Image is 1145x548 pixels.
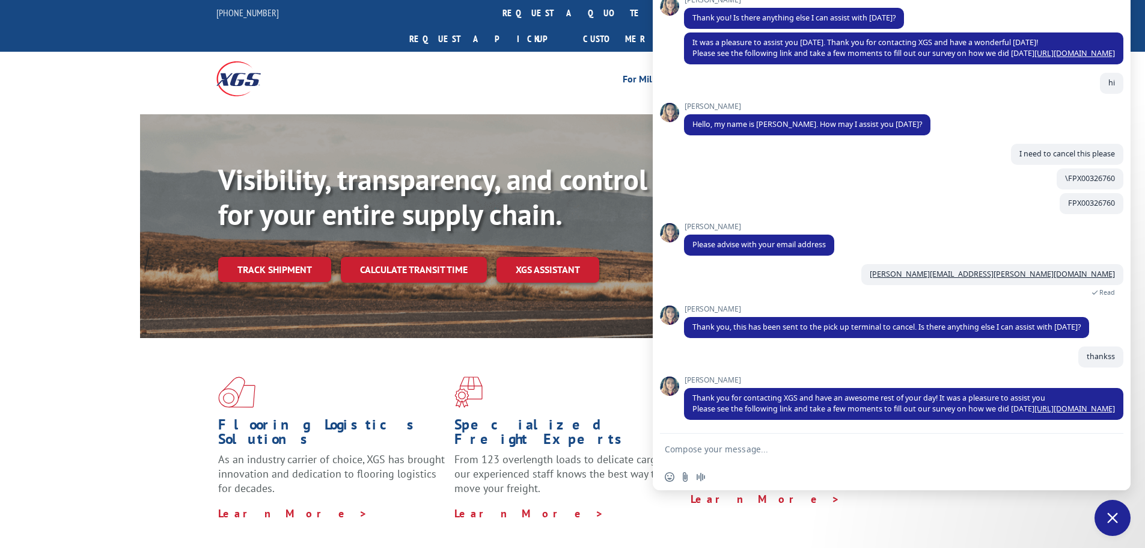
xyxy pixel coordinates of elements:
span: Thank you! Is there anything else I can assist with [DATE]? [692,13,896,23]
a: XGS ASSISTANT [496,257,599,283]
textarea: Compose your message... [665,444,1092,455]
a: [PHONE_NUMBER] [216,7,279,19]
span: Thank you, this has been sent to the pick up terminal to cancel. Is there anything else I can ass... [692,322,1081,332]
span: [PERSON_NAME] [684,376,1123,384]
h1: Specialized Freight Experts [454,417,682,452]
span: Hello, my name is [PERSON_NAME]. How may I assist you [DATE]? [692,119,922,129]
span: [PERSON_NAME] [684,223,834,231]
a: Request a pickup [400,26,574,52]
a: [URL][DOMAIN_NAME] [1034,404,1115,414]
a: Learn More > [218,506,368,520]
a: Track shipment [218,257,331,282]
a: For Mills [623,75,659,88]
b: Visibility, transparency, and control for your entire supply chain. [218,161,647,233]
a: Calculate transit time [341,257,487,283]
div: Close chat [1095,500,1131,536]
a: Learn More > [454,506,604,520]
span: I need to cancel this please [1019,149,1115,159]
span: thankss [1087,351,1115,362]
span: Audio message [696,472,706,482]
span: Thank you for contacting XGS and have an awesome rest of your day! It was a pleasure to assist yo... [692,393,1115,414]
span: Insert an emoji [665,472,674,482]
span: [PERSON_NAME] [684,102,930,111]
span: Send a file [680,472,690,482]
a: Customer Portal [574,26,730,52]
span: As an industry carrier of choice, XGS has brought innovation and dedication to flooring logistics... [218,452,445,495]
span: hi [1108,78,1115,88]
span: [PERSON_NAME] [684,305,1089,313]
span: \FPX00326760 [1065,173,1115,183]
h1: Flooring Logistics Solutions [218,417,445,452]
img: xgs-icon-total-supply-chain-intelligence-red [218,377,255,408]
img: xgs-icon-focused-on-flooring-red [454,377,483,408]
span: It was a pleasure to assist you [DATE]. Thank you for contacting XGS and have a wonderful [DATE]!... [692,37,1115,58]
span: FPX00326760 [1068,198,1115,208]
a: Learn More > [691,492,840,506]
span: Please advise with your email address [692,239,826,250]
span: Read [1099,288,1115,297]
p: From 123 overlength loads to delicate cargo, our experienced staff knows the best way to move you... [454,452,682,506]
a: [URL][DOMAIN_NAME] [1034,48,1115,58]
a: [PERSON_NAME][EMAIL_ADDRESS][PERSON_NAME][DOMAIN_NAME] [870,269,1115,279]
